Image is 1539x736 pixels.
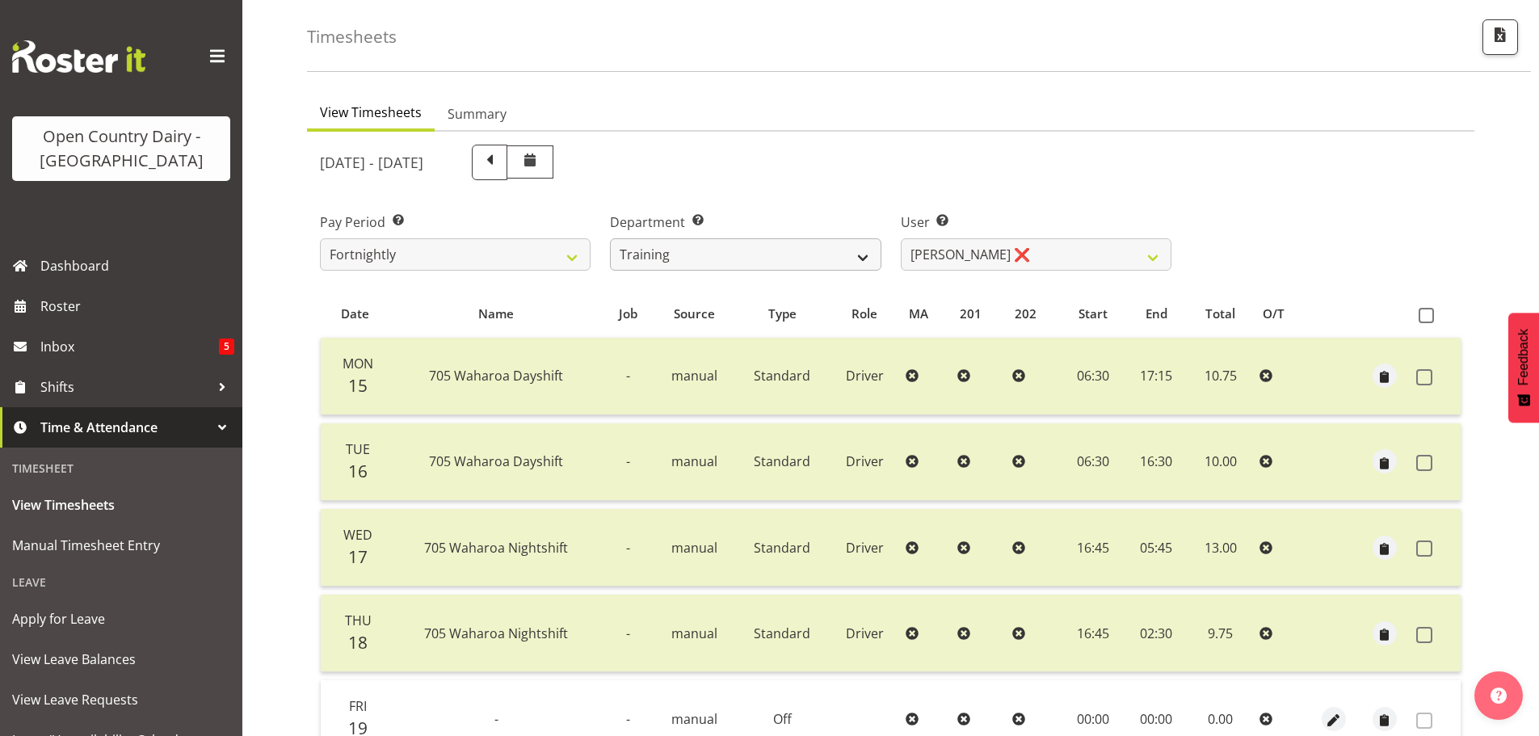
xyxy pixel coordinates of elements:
span: Mon [343,355,373,372]
span: Apply for Leave [12,607,230,631]
span: View Timesheets [12,493,230,517]
td: 13.00 [1188,509,1254,587]
td: 02:30 [1125,595,1187,672]
span: - [494,710,498,728]
td: 16:30 [1125,423,1187,501]
a: View Timesheets [4,485,238,525]
span: - [626,367,630,385]
div: Timesheet [4,452,238,485]
td: Standard [735,509,830,587]
span: Shifts [40,375,210,399]
span: Date [341,305,369,323]
a: View Leave Balances [4,639,238,679]
span: Total [1205,305,1235,323]
td: 16:45 [1061,595,1125,672]
span: End [1146,305,1167,323]
img: help-xxl-2.png [1491,688,1507,704]
span: manual [671,710,717,728]
span: Start [1079,305,1108,323]
td: 10.75 [1188,338,1254,415]
h5: [DATE] - [DATE] [320,154,423,171]
span: Tue [346,440,370,458]
div: Leave [4,566,238,599]
button: Export CSV [1482,19,1518,55]
span: Dashboard [40,254,234,278]
span: - [626,452,630,470]
h4: Timesheets [307,27,397,46]
span: 202 [1015,305,1037,323]
span: 16 [348,460,368,482]
span: 18 [348,631,368,654]
span: Driver [846,625,884,642]
div: Open Country Dairy - [GEOGRAPHIC_DATA] [28,124,214,173]
span: - [626,625,630,642]
span: O/T [1263,305,1285,323]
span: View Leave Requests [12,688,230,712]
span: 5 [219,339,234,355]
span: Inbox [40,334,219,359]
span: 15 [348,374,368,397]
a: View Leave Requests [4,679,238,720]
td: Standard [735,338,830,415]
label: Department [610,212,881,232]
span: Driver [846,539,884,557]
span: Summary [448,104,507,124]
span: 705 Waharoa Nightshift [424,625,568,642]
a: Apply for Leave [4,599,238,639]
td: Standard [735,423,830,501]
span: manual [671,452,717,470]
span: Driver [846,367,884,385]
span: - [626,539,630,557]
span: manual [671,539,717,557]
span: - [626,710,630,728]
td: 06:30 [1061,423,1125,501]
span: Name [478,305,514,323]
span: Driver [846,452,884,470]
span: Manual Timesheet Entry [12,533,230,557]
span: Job [619,305,637,323]
span: MA [909,305,928,323]
span: manual [671,625,717,642]
span: Feedback [1516,329,1531,385]
td: Standard [735,595,830,672]
span: Time & Attendance [40,415,210,439]
span: Thu [345,612,372,629]
span: Roster [40,294,234,318]
img: Rosterit website logo [12,40,145,73]
span: View Timesheets [320,103,422,122]
td: 9.75 [1188,595,1254,672]
td: 06:30 [1061,338,1125,415]
span: manual [671,367,717,385]
label: Pay Period [320,212,591,232]
button: Feedback - Show survey [1508,313,1539,423]
span: View Leave Balances [12,647,230,671]
span: 705 Waharoa Dayshift [429,367,563,385]
span: Role [851,305,877,323]
td: 17:15 [1125,338,1187,415]
td: 10.00 [1188,423,1254,501]
td: 16:45 [1061,509,1125,587]
label: User [901,212,1171,232]
span: 705 Waharoa Dayshift [429,452,563,470]
span: 17 [348,545,368,568]
span: Fri [349,697,367,715]
span: Wed [343,526,372,544]
span: Type [768,305,797,323]
td: 05:45 [1125,509,1187,587]
a: Manual Timesheet Entry [4,525,238,566]
span: Source [674,305,715,323]
span: 705 Waharoa Nightshift [424,539,568,557]
span: 201 [960,305,982,323]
